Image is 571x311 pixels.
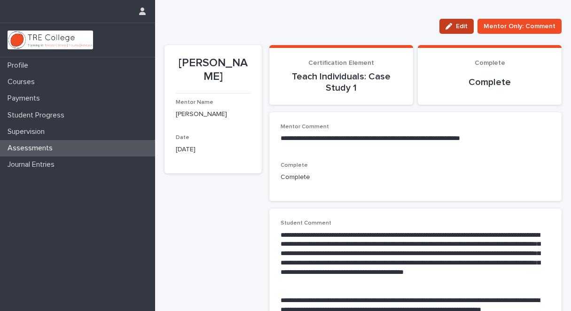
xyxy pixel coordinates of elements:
[308,60,374,66] span: Certification Element
[429,77,550,88] p: Complete
[4,78,42,86] p: Courses
[4,160,62,169] p: Journal Entries
[4,144,60,153] p: Assessments
[4,61,36,70] p: Profile
[176,135,189,140] span: Date
[456,23,468,30] span: Edit
[176,145,250,155] p: [DATE]
[176,56,250,84] p: [PERSON_NAME]
[477,19,562,34] button: Mentor Only: Comment
[281,172,550,182] p: Complete
[484,22,555,31] span: Mentor Only: Comment
[8,31,93,49] img: L01RLPSrRaOWR30Oqb5K
[439,19,474,34] button: Edit
[4,94,47,103] p: Payments
[176,100,213,105] span: Mentor Name
[281,220,331,226] span: Student Comment
[281,124,329,130] span: Mentor Comment
[475,60,505,66] span: Complete
[281,71,402,93] p: Teach Individuals: Case Study 1
[4,111,72,120] p: Student Progress
[281,163,308,168] span: Complete
[4,127,52,136] p: Supervision
[176,109,250,119] p: [PERSON_NAME]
